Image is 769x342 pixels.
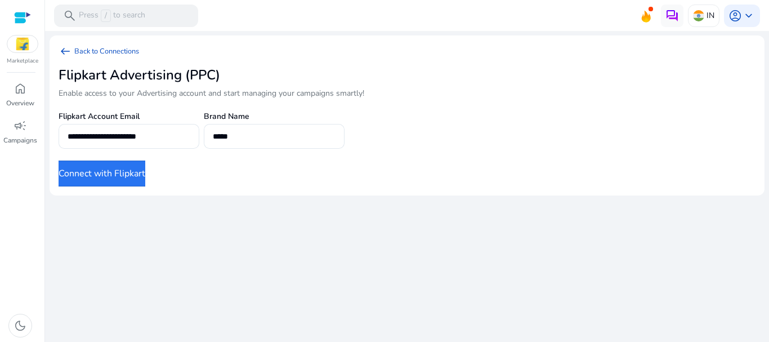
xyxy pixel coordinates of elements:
[728,9,742,23] span: account_circle
[59,67,523,83] h2: Flipkart Advertising (PPC)
[14,119,27,132] span: campaign
[59,161,145,186] button: Connect with Flipkart
[7,35,38,52] img: flipkart.svg
[707,6,714,25] p: IN
[14,319,27,332] span: dark_mode
[3,135,37,145] p: Campaigns
[7,57,38,65] p: Marketplace
[6,98,34,108] p: Overview
[59,87,523,108] p: Enable access to your Advertising account and start managing your campaigns smartly!
[79,10,145,22] p: Press to search
[693,10,704,21] img: in.svg
[14,82,27,95] span: home
[101,10,111,22] span: /
[59,45,148,58] a: arrow_left_altBack to Connections
[59,112,199,122] h5: Flipkart Account Email
[63,9,77,23] span: search
[59,45,72,58] span: arrow_left_alt
[742,9,755,23] span: keyboard_arrow_down
[204,112,345,122] h5: Brand Name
